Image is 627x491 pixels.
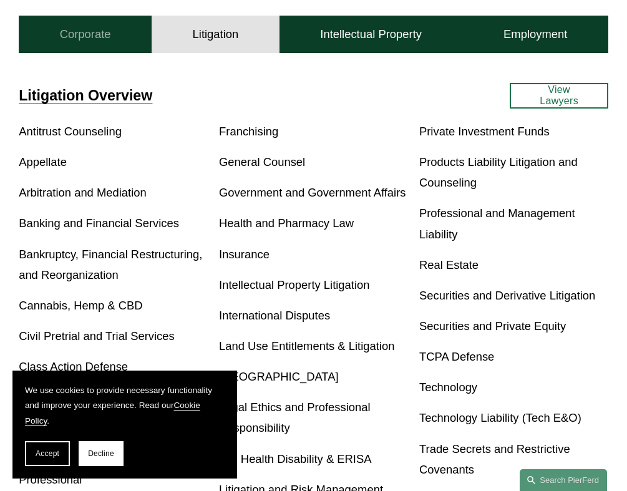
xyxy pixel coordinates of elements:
h4: Litigation [193,27,239,41]
a: Intellectual Property Litigation [219,278,369,291]
a: Bankruptcy, Financial Restructuring, and Reorganization [19,248,202,281]
a: Real Estate [419,258,479,271]
a: Life Health Disability & ERISA [219,452,372,465]
h4: Intellectual Property [320,27,422,41]
a: Products Liability Litigation and Counseling [419,155,578,189]
a: Cannabis, Hemp & CBD [19,299,142,312]
a: [GEOGRAPHIC_DATA] [219,370,339,383]
a: International Disputes [219,309,330,322]
span: Decline [88,449,114,458]
p: We use cookies to provide necessary functionality and improve your experience. Read our . [25,383,225,429]
a: Government and Government Affairs [219,186,406,199]
a: Legal Ethics and Professional Responsibility [219,401,371,434]
a: Technology Liability (Tech E&O) [419,411,581,424]
a: Franchising [219,125,278,138]
a: General Counsel [219,155,305,168]
a: Securities and Derivative Litigation [419,289,595,302]
a: Litigation Overview [19,87,152,104]
h4: Corporate [60,27,111,41]
a: Banking and Financial Services [19,216,179,230]
a: Class Action Defense [19,360,128,373]
h4: Employment [503,27,567,41]
a: Land Use Entitlements & Litigation [219,339,394,352]
button: Decline [79,441,124,466]
a: Health and Pharmacy Law [219,216,354,230]
a: Professional and Management Liability [419,207,575,240]
a: Construction and Design Professional [19,452,145,486]
button: Accept [25,441,70,466]
a: Insurance [219,248,270,261]
a: Civil Pretrial and Trial Services [19,329,175,343]
a: Cookie Policy [25,401,200,425]
a: Trade Secrets and Restrictive Covenants [419,442,570,476]
a: Arbitration and Mediation [19,186,147,199]
a: Search this site [520,469,607,491]
a: Appellate [19,155,67,168]
a: Private Investment Funds [419,125,550,138]
span: Accept [36,449,59,458]
a: Antitrust Counseling [19,125,122,138]
a: Securities and Private Equity [419,319,566,333]
section: Cookie banner [12,371,237,479]
a: TCPA Defense [419,350,494,363]
a: View Lawyers [510,83,608,109]
a: Technology [419,381,477,394]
